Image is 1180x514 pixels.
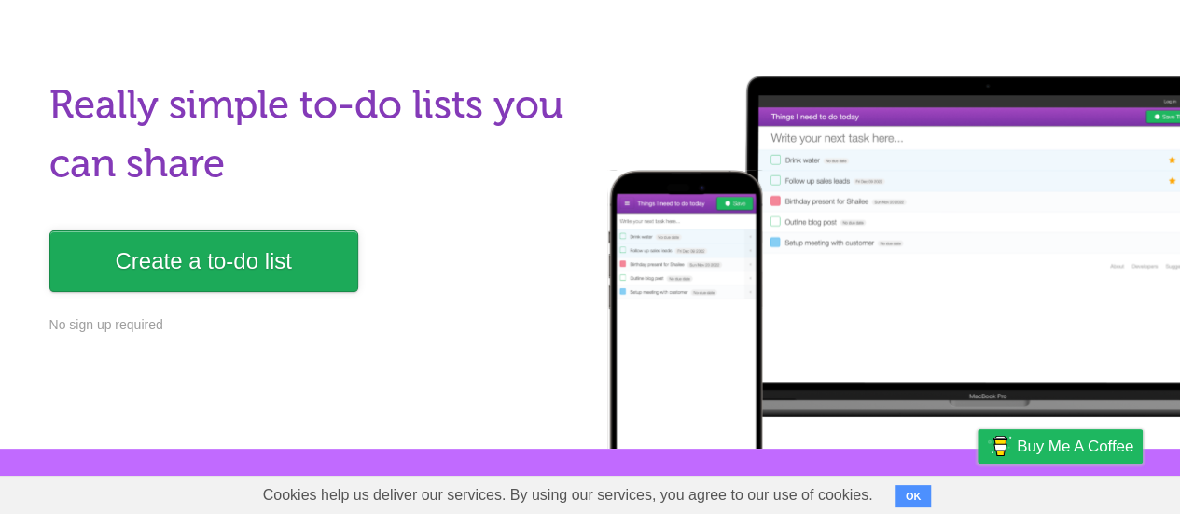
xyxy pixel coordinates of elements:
img: Buy me a coffee [987,430,1012,462]
button: OK [895,485,932,507]
p: No sign up required [49,315,579,335]
a: Create a to-do list [49,230,358,292]
h1: Really simple to-do lists you can share [49,76,579,193]
span: Buy me a coffee [1017,430,1133,463]
a: Buy me a coffee [978,429,1143,464]
span: Cookies help us deliver our services. By using our services, you agree to our use of cookies. [244,477,892,514]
